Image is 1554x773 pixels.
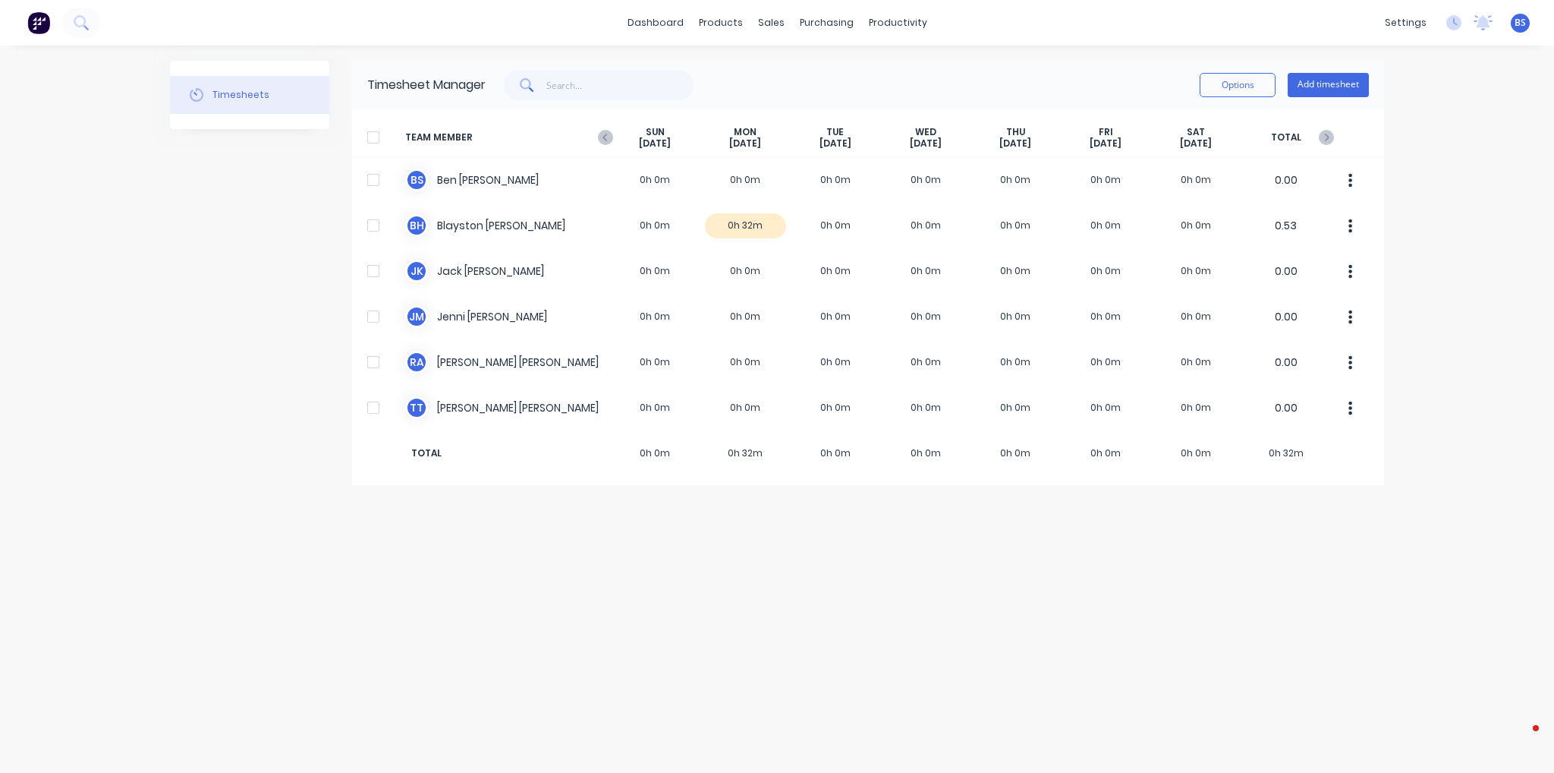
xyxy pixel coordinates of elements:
[646,126,665,138] span: SUN
[405,126,610,150] span: TEAM MEMBER
[610,446,700,460] span: 0h 0m
[826,126,844,138] span: TUE
[620,11,691,34] a: dashboard
[1099,126,1113,138] span: FRI
[1502,721,1539,758] iframe: Intercom live chat
[1006,126,1025,138] span: THU
[1090,137,1121,150] span: [DATE]
[700,446,791,460] span: 0h 32m
[27,11,50,34] img: Factory
[915,126,936,138] span: WED
[1288,73,1369,97] button: Add timesheet
[1200,73,1276,97] button: Options
[1061,446,1151,460] span: 0h 0m
[639,137,671,150] span: [DATE]
[212,88,269,102] div: Timesheets
[819,137,851,150] span: [DATE]
[1151,446,1241,460] span: 0h 0m
[367,76,486,94] div: Timesheet Manager
[691,11,750,34] div: products
[1241,126,1331,150] span: TOTAL
[546,70,694,100] input: Search...
[170,76,329,114] button: Timesheets
[880,446,970,460] span: 0h 0m
[1377,11,1434,34] div: settings
[1187,126,1205,138] span: SAT
[734,126,757,138] span: MON
[1241,446,1331,460] span: 0h 32m
[750,11,792,34] div: sales
[910,137,942,150] span: [DATE]
[861,11,935,34] div: productivity
[1515,16,1526,30] span: BS
[792,11,861,34] div: purchasing
[1180,137,1212,150] span: [DATE]
[791,446,881,460] span: 0h 0m
[729,137,761,150] span: [DATE]
[970,446,1061,460] span: 0h 0m
[405,446,610,460] span: TOTAL
[999,137,1031,150] span: [DATE]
